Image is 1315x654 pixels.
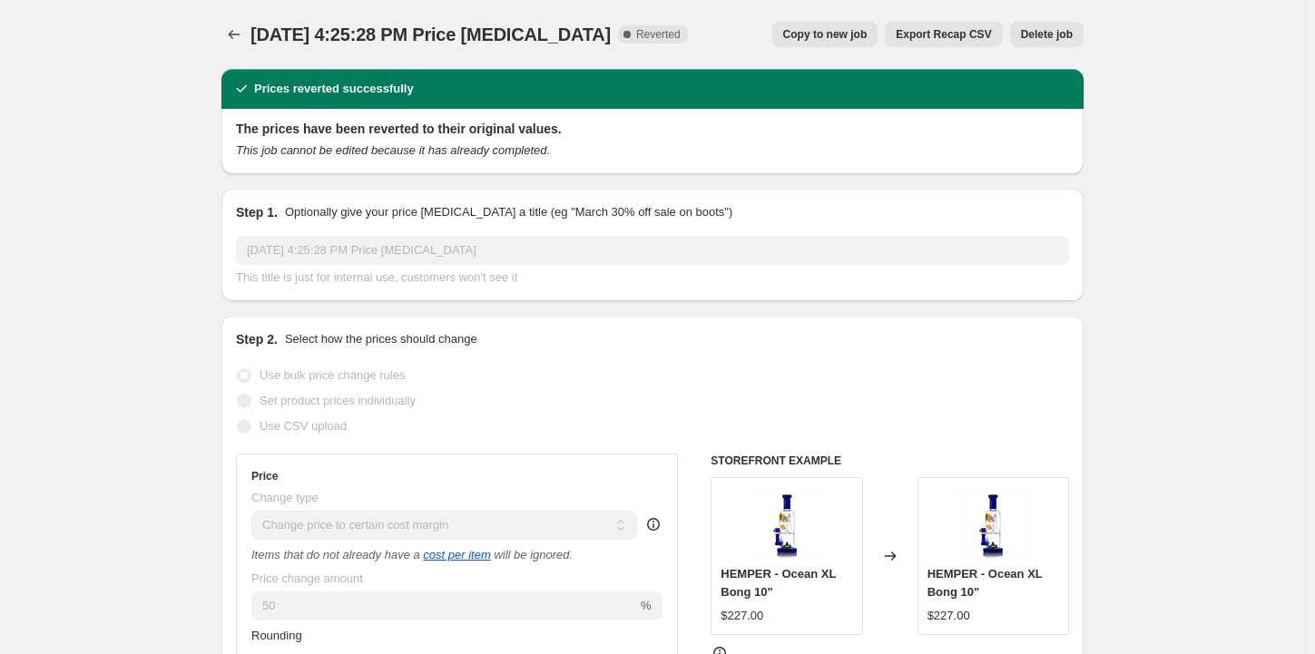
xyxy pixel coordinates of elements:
[957,487,1029,560] img: 00c426f4-dd32-404c-a490-f25ac6b42d6e_80x.png
[927,567,1043,599] span: HEMPER - Ocean XL Bong 10"
[641,599,652,612] span: %
[896,27,991,42] span: Export Recap CSV
[251,469,278,483] h3: Price
[772,22,878,47] button: Copy to new job
[751,487,823,560] img: 00c426f4-dd32-404c-a490-f25ac6b42d6e_80x.png
[285,203,732,221] p: Optionally give your price [MEDICAL_DATA] a title (eg "March 30% off sale on boots")
[260,419,347,433] span: Use CSV upload
[721,607,763,625] div: $227.00
[711,454,1069,468] h6: STOREFRONT EXAMPLE
[260,394,416,407] span: Set product prices individually
[494,548,573,561] i: will be ignored.
[783,27,868,42] span: Copy to new job
[260,368,405,382] span: Use bulk price change rules
[236,120,1069,138] h2: The prices have been reverted to their original values.
[636,27,681,42] span: Reverted
[927,607,970,625] div: $227.00
[251,548,420,561] i: Items that do not already have a
[236,143,550,157] i: This job cannot be edited because it has already completed.
[251,629,302,642] span: Rounding
[1010,22,1084,47] button: Delete job
[285,330,477,348] p: Select how the prices should change
[221,22,247,47] button: Price change jobs
[885,22,1002,47] button: Export Recap CSV
[254,80,414,98] h2: Prices reverted successfully
[236,203,278,221] h2: Step 1.
[423,548,490,561] a: cost per item
[236,270,517,284] span: This title is just for internal use, customers won't see it
[251,571,363,585] span: Price change amount
[250,24,611,44] span: [DATE] 4:25:28 PM Price [MEDICAL_DATA]
[644,515,662,533] div: help
[1021,27,1073,42] span: Delete job
[721,567,836,599] span: HEMPER - Ocean XL Bong 10"
[236,236,1069,265] input: 30% off holiday sale
[236,330,278,348] h2: Step 2.
[251,491,319,504] span: Change type
[251,591,637,620] input: 50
